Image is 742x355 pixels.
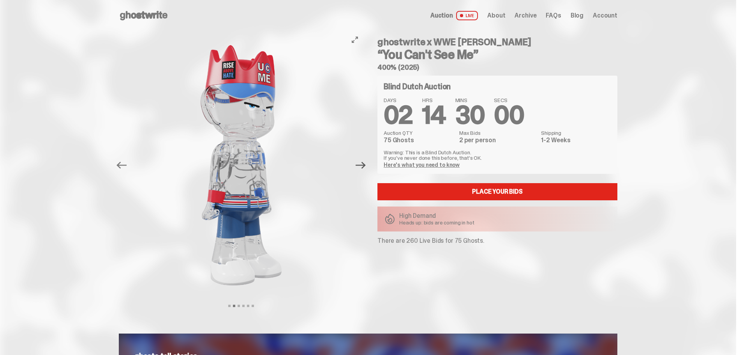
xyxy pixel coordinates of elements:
button: View slide 4 [242,305,245,307]
a: Archive [515,12,536,19]
h4: Blind Dutch Auction [384,83,451,90]
dd: 75 Ghosts [384,137,455,143]
dd: 1-2 Weeks [541,137,611,143]
span: 02 [384,99,413,131]
span: 30 [455,99,485,131]
a: Blog [571,12,583,19]
p: Warning: This is a Blind Dutch Auction. If you’ve never done this before, that’s OK. [384,150,611,161]
h3: “You Can't See Me” [377,48,617,61]
button: View slide 3 [238,305,240,307]
img: John_Cena_Hero_3.png [134,31,348,299]
button: View slide 1 [228,305,231,307]
a: Place your Bids [377,183,617,200]
a: Auction LIVE [430,11,478,20]
span: 00 [494,99,524,131]
dt: Auction QTY [384,130,455,136]
a: Account [593,12,617,19]
dt: Max Bids [459,130,536,136]
button: Previous [113,157,130,174]
span: Auction [430,12,453,19]
h5: 400% (2025) [377,64,617,71]
dt: Shipping [541,130,611,136]
span: MINS [455,97,485,103]
button: View slide 6 [252,305,254,307]
span: 14 [422,99,446,131]
button: View slide 5 [247,305,249,307]
a: Here's what you need to know [384,161,460,168]
a: FAQs [546,12,561,19]
p: There are 260 Live Bids for 75 Ghosts. [377,238,617,244]
p: High Demand [399,213,474,219]
p: Heads up: bids are coming in hot [399,220,474,225]
button: Next [352,157,369,174]
span: LIVE [456,11,478,20]
span: HRS [422,97,446,103]
span: DAYS [384,97,413,103]
span: SECS [494,97,524,103]
a: About [487,12,505,19]
button: View slide 2 [233,305,235,307]
dd: 2 per person [459,137,536,143]
h4: ghostwrite x WWE [PERSON_NAME] [377,37,617,47]
button: View full-screen [350,35,360,44]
